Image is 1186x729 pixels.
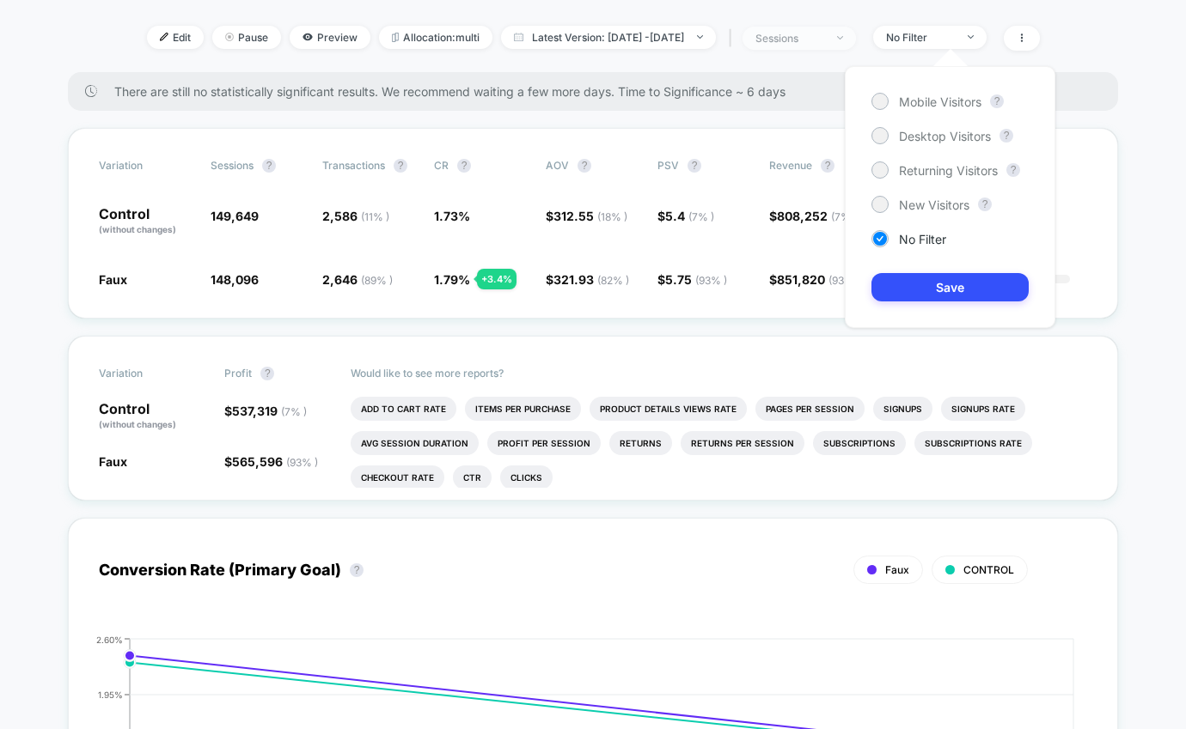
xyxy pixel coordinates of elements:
[553,209,627,223] span: 312.55
[657,159,679,172] span: PSV
[514,33,523,41] img: calendar
[99,207,193,236] p: Control
[114,84,1084,99] span: There are still no statistically significant results. We recommend waiting a few more days . Time...
[351,397,456,421] li: Add To Cart Rate
[1006,163,1020,177] button: ?
[453,465,492,489] li: Ctr
[769,272,860,287] span: $
[379,26,492,49] span: Allocation: multi
[553,272,629,287] span: 321.93
[224,404,307,418] span: $
[837,36,843,39] img: end
[1000,129,1013,143] button: ?
[211,272,259,287] span: 148,096
[657,209,714,223] span: $
[351,431,479,455] li: Avg Session Duration
[281,405,307,418] span: ( 7 % )
[262,159,276,173] button: ?
[434,159,449,172] span: CR
[434,272,470,287] span: 1.79 %
[211,159,254,172] span: Sessions
[769,209,857,223] span: $
[99,272,127,287] span: Faux
[821,159,834,173] button: ?
[286,456,318,469] span: ( 93 % )
[899,197,969,212] span: New Visitors
[434,209,470,223] span: 1.73 %
[695,274,727,287] span: ( 93 % )
[899,129,991,143] span: Desktop Visitors
[99,224,176,234] span: (without changes)
[777,272,860,287] span: 851,820
[813,431,906,455] li: Subscriptions
[871,273,1029,301] button: Save
[755,32,824,45] div: sessions
[350,563,364,577] button: ?
[590,397,747,421] li: Product Details Views Rate
[361,274,393,287] span: ( 89 % )
[99,419,176,429] span: (without changes)
[688,159,701,173] button: ?
[392,33,399,42] img: rebalance
[990,94,1004,108] button: ?
[225,33,234,41] img: end
[224,367,252,380] span: Profit
[211,209,259,223] span: 149,649
[96,634,123,644] tspan: 2.60%
[224,454,318,469] span: $
[755,397,865,421] li: Pages Per Session
[597,210,627,223] span: ( 18 % )
[899,163,998,178] span: Returning Visitors
[160,33,168,41] img: edit
[546,159,569,172] span: AOV
[546,209,627,223] span: $
[322,159,385,172] span: Transactions
[394,159,407,173] button: ?
[724,26,743,51] span: |
[361,210,389,223] span: ( 11 % )
[212,26,281,49] span: Pause
[147,26,204,49] span: Edit
[99,402,207,431] p: Control
[500,465,553,489] li: Clicks
[697,35,703,39] img: end
[886,31,955,44] div: No Filter
[501,26,716,49] span: Latest Version: [DATE] - [DATE]
[351,367,1088,380] p: Would like to see more reports?
[769,159,812,172] span: Revenue
[873,397,932,421] li: Signups
[232,454,318,469] span: 565,596
[885,563,909,576] span: Faux
[665,272,727,287] span: 5.75
[609,431,672,455] li: Returns
[978,197,992,211] button: ?
[99,367,193,380] span: Variation
[487,431,601,455] li: Profit Per Session
[290,26,370,49] span: Preview
[322,209,389,223] span: 2,586
[578,159,591,173] button: ?
[665,209,714,223] span: 5.4
[657,272,727,287] span: $
[941,397,1025,421] li: Signups Rate
[465,397,581,421] li: Items Per Purchase
[968,35,974,39] img: end
[351,465,444,489] li: Checkout Rate
[899,232,946,246] span: No Filter
[98,689,123,699] tspan: 1.95%
[597,274,629,287] span: ( 82 % )
[99,159,193,173] span: Variation
[477,269,517,289] div: + 3.4 %
[777,209,857,223] span: 808,252
[232,404,307,418] span: 537,319
[260,367,274,380] button: ?
[99,454,127,469] span: Faux
[963,563,1014,576] span: CONTROL
[457,159,471,173] button: ?
[899,94,981,109] span: Mobile Visitors
[681,431,804,455] li: Returns Per Session
[688,210,714,223] span: ( 7 % )
[546,272,629,287] span: $
[322,272,393,287] span: 2,646
[914,431,1032,455] li: Subscriptions Rate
